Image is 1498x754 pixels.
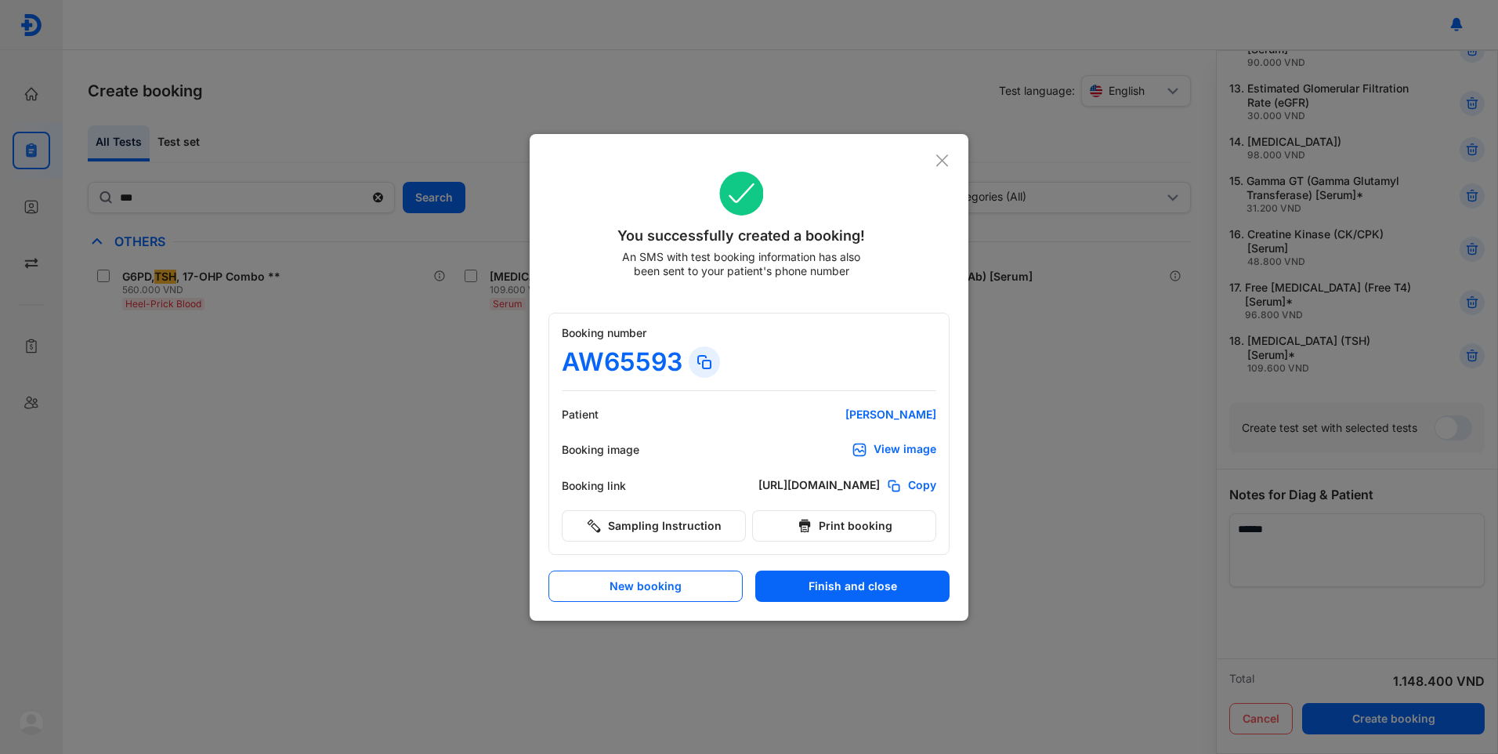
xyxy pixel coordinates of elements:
button: Print booking [752,510,936,542]
div: An SMS with test booking information has also been sent to your patient's phone number [618,250,864,278]
div: You successfully created a booking! [548,225,935,247]
div: Booking number [562,326,936,340]
button: Finish and close [755,571,950,602]
div: Patient [562,408,656,422]
div: [PERSON_NAME] [748,408,936,422]
div: AW65593 [562,346,682,378]
div: Booking link [562,479,656,493]
div: [URL][DOMAIN_NAME] [758,478,880,494]
div: Booking image [562,443,656,457]
button: Sampling Instruction [562,510,746,542]
button: New booking [548,571,743,602]
span: Copy [908,478,936,494]
div: View image [874,442,936,458]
